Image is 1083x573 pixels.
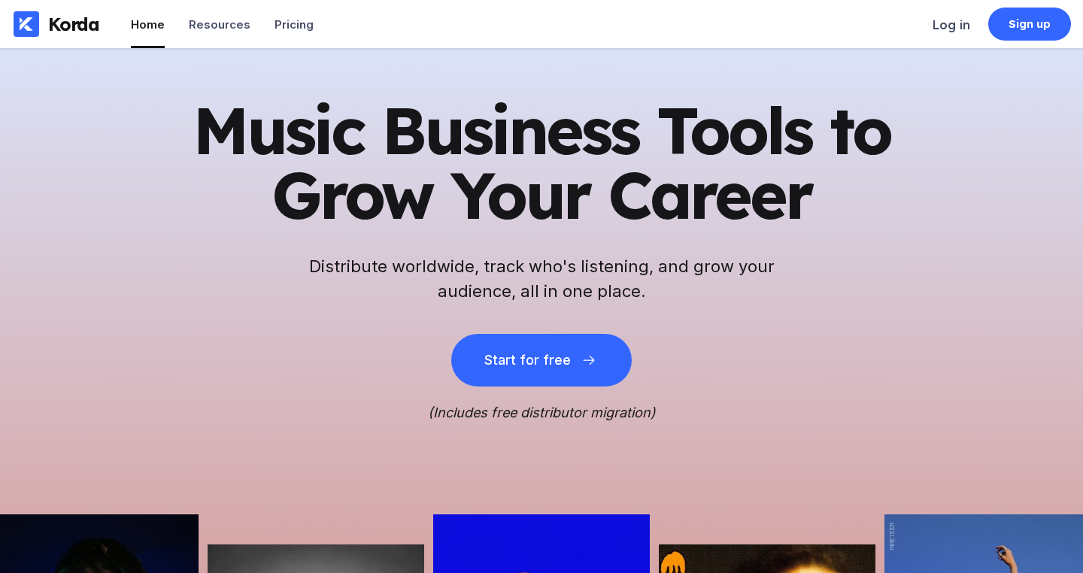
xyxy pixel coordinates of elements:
[301,254,782,304] h2: Distribute worldwide, track who's listening, and grow your audience, all in one place.
[173,98,910,227] h1: Music Business Tools to Grow Your Career
[484,353,570,368] div: Start for free
[428,405,656,420] i: (Includes free distributor migration)
[131,17,165,32] div: Home
[988,8,1071,41] a: Sign up
[189,17,250,32] div: Resources
[1009,17,1051,32] div: Sign up
[451,334,632,387] button: Start for free
[275,17,314,32] div: Pricing
[48,13,99,35] div: Korda
[933,17,970,32] div: Log in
